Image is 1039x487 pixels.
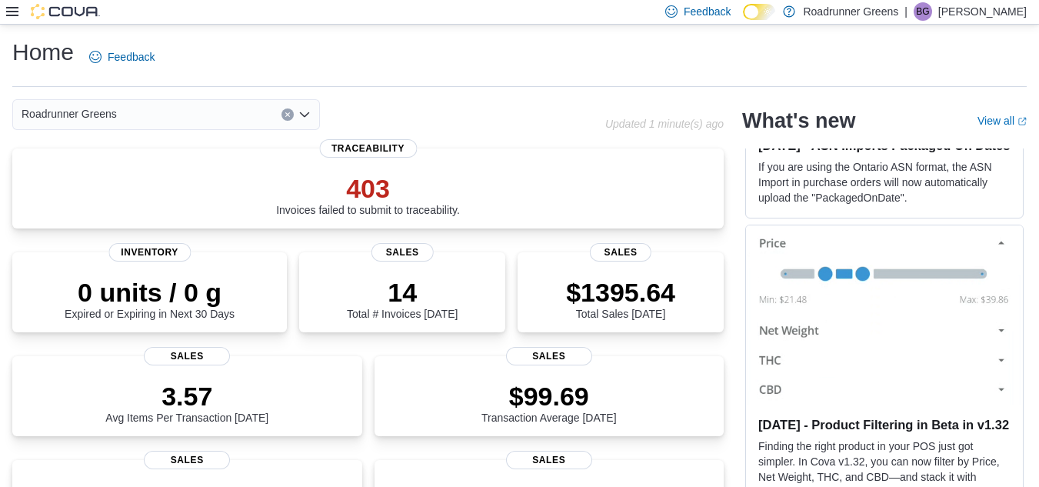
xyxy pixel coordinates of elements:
p: 14 [347,277,458,308]
p: Updated 1 minute(s) ago [605,118,724,130]
span: Sales [506,451,592,469]
div: Transaction Average [DATE] [481,381,617,424]
span: Sales [144,451,230,469]
p: $99.69 [481,381,617,412]
div: Avg Items Per Transaction [DATE] [105,381,268,424]
span: Sales [506,347,592,365]
span: Traceability [319,139,417,158]
svg: External link [1017,117,1027,126]
p: Roadrunner Greens [803,2,898,21]
p: $1395.64 [566,277,675,308]
div: Total Sales [DATE] [566,277,675,320]
span: Sales [590,243,651,262]
a: View allExternal link [977,115,1027,127]
a: Feedback [83,42,161,72]
p: If you are using the Ontario ASN format, the ASN Import in purchase orders will now automatically... [758,159,1011,205]
div: Total # Invoices [DATE] [347,277,458,320]
p: 403 [276,173,460,204]
h1: Home [12,37,74,68]
div: Brisa Garcia [914,2,932,21]
span: Feedback [684,4,731,19]
button: Clear input [281,108,294,121]
span: Feedback [108,49,155,65]
span: BG [916,2,929,21]
span: Sales [371,243,433,262]
span: Roadrunner Greens [22,105,117,123]
p: 0 units / 0 g [65,277,235,308]
div: Expired or Expiring in Next 30 Days [65,277,235,320]
p: 3.57 [105,381,268,412]
input: Dark Mode [743,4,775,20]
span: Inventory [108,243,191,262]
button: Open list of options [298,108,311,121]
span: Sales [144,347,230,365]
p: [PERSON_NAME] [938,2,1027,21]
img: Cova [31,4,100,19]
span: Dark Mode [743,20,744,21]
h2: What's new [742,108,855,133]
p: | [904,2,907,21]
div: Invoices failed to submit to traceability. [276,173,460,216]
h3: [DATE] - Product Filtering in Beta in v1.32 [758,417,1011,432]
